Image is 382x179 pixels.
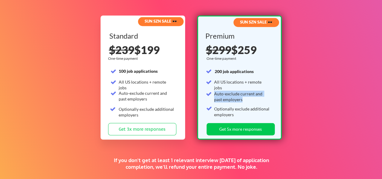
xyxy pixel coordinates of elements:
div: $259 [206,44,274,55]
button: Get 5x more responses [207,123,275,135]
div: Optionally exclude additional employers [214,106,270,117]
div: $199 [109,44,177,55]
div: One-time payment [108,56,140,61]
s: $239 [109,43,134,56]
div: Optionally exclude additional employers [119,106,175,118]
strong: 200 job applications [215,69,254,74]
div: All US locations + remote jobs [214,79,270,91]
div: Auto-exclude current and past employers [214,91,270,102]
strong: SUN SZN SALE 🕶️ [240,19,272,24]
div: If you don't get at least 1 relevant interview [DATE] of application completion, we'll refund you... [105,157,278,170]
div: All US locations + remote jobs [119,79,175,91]
div: Standard [109,32,175,39]
strong: SUN SZN SALE 🕶️ [145,18,177,23]
div: Auto-exclude current and past employers [119,90,175,102]
button: Get 3x more responses [108,123,176,135]
div: Premium [205,32,271,39]
s: $299 [206,43,231,56]
strong: 100 job applications [119,68,158,73]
